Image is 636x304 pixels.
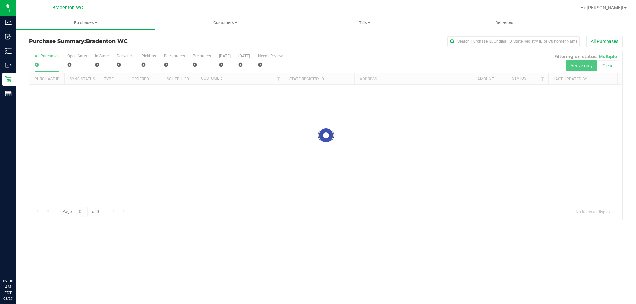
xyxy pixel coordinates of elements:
[586,36,623,47] button: All Purchases
[3,278,13,296] p: 09:00 AM EDT
[16,16,155,30] a: Purchases
[5,90,12,97] inline-svg: Reports
[447,36,580,46] input: Search Purchase ID, Original ID, State Registry ID or Customer Name...
[52,5,83,11] span: Bradenton WC
[86,38,128,44] span: Bradenton WC
[3,296,13,301] p: 08/27
[16,20,155,26] span: Purchases
[5,62,12,68] inline-svg: Outbound
[295,16,434,30] a: Tills
[155,16,295,30] a: Customers
[5,19,12,26] inline-svg: Analytics
[5,33,12,40] inline-svg: Inbound
[486,20,522,26] span: Deliveries
[156,20,294,26] span: Customers
[295,20,434,26] span: Tills
[435,16,574,30] a: Deliveries
[580,5,623,10] span: Hi, [PERSON_NAME]!
[5,76,12,83] inline-svg: Retail
[29,38,227,44] h3: Purchase Summary:
[5,48,12,54] inline-svg: Inventory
